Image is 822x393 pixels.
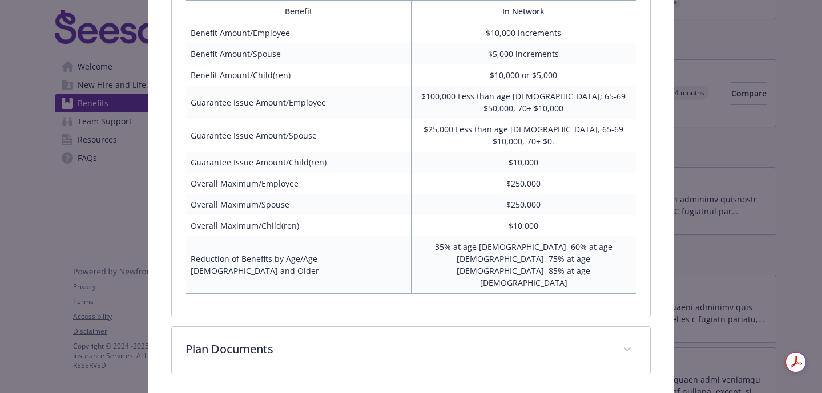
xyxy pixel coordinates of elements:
[411,22,636,44] td: $10,000 increments
[411,152,636,173] td: $10,000
[411,194,636,215] td: $250,000
[411,236,636,294] td: 35% at age [DEMOGRAPHIC_DATA], 60% at age [DEMOGRAPHIC_DATA], 75% at age [DEMOGRAPHIC_DATA], 85% ...
[186,341,609,358] p: Plan Documents
[411,215,636,236] td: $10,000
[186,119,411,152] td: Guarantee Issue Amount/Spouse
[411,173,636,194] td: $250,000
[172,327,650,374] div: Plan Documents
[186,1,411,22] th: Benefit
[186,152,411,173] td: Guarantee Issue Amount/Child(ren)
[186,43,411,64] td: Benefit Amount/Spouse
[411,86,636,119] td: $100,000 Less than age [DEMOGRAPHIC_DATA]; 65-69 $50,000, 70+ $10,000
[411,64,636,86] td: $10,000 or $5,000
[186,215,411,236] td: Overall Maximum/Child(ren)
[186,22,411,44] td: Benefit Amount/Employee
[186,86,411,119] td: Guarantee Issue Amount/Employee
[411,1,636,22] th: In Network
[186,236,411,294] td: Reduction of Benefits by Age/Age [DEMOGRAPHIC_DATA] and Older
[186,173,411,194] td: Overall Maximum/Employee
[411,119,636,152] td: $25,000 Less than age [DEMOGRAPHIC_DATA], 65-69 $10,000, 70+ $0.
[186,64,411,86] td: Benefit Amount/Child(ren)
[411,43,636,64] td: $5,000 increments
[186,194,411,215] td: Overall Maximum/Spouse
